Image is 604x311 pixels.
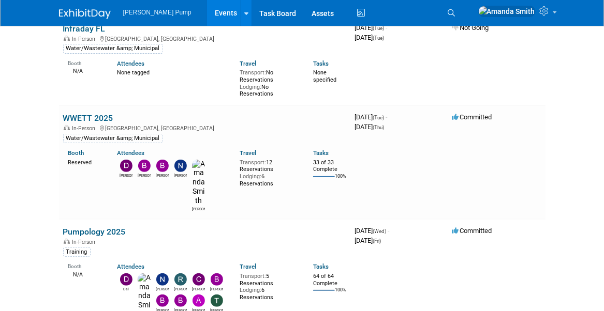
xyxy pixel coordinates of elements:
[120,273,132,286] img: Del Ritz
[355,24,388,32] span: [DATE]
[68,270,102,278] div: N/A
[355,34,385,41] span: [DATE]
[63,247,91,257] div: Training
[386,113,388,121] span: -
[156,273,169,286] img: Nathan Farrell
[240,263,256,270] a: Travel
[174,294,187,307] img: Brian Lee
[240,273,266,279] span: Transport:
[63,113,113,123] a: WWETT 2025
[240,69,266,76] span: Transport:
[120,160,132,172] img: David Perry
[240,84,261,90] span: Lodging:
[355,237,381,244] span: [DATE]
[193,273,205,286] img: Christopher Thompson
[373,228,387,234] span: (Wed)
[313,159,347,173] div: 33 of 33 Complete
[63,34,347,42] div: [GEOGRAPHIC_DATA], [GEOGRAPHIC_DATA]
[68,67,102,75] div: N/A
[156,160,169,172] img: Brian Lee
[63,44,163,53] div: Water/Wastewater &amp; Municipal
[240,60,256,67] a: Travel
[174,286,187,292] div: Robert Lega
[72,125,99,132] span: In-Person
[68,260,102,270] div: Booth
[388,227,390,235] span: -
[478,6,536,17] img: Amanda Smith
[210,286,223,292] div: Bobby Zitzka
[386,24,388,32] span: -
[156,172,169,178] div: Brian Lee
[335,287,346,301] td: 100%
[240,271,298,301] div: 5 Reservations 6 Reservations
[156,294,169,307] img: Brian Peek
[313,69,336,83] span: None specified
[72,239,99,245] span: In-Person
[192,286,205,292] div: Christopher Thompson
[452,227,492,235] span: Committed
[68,149,84,157] a: Booth
[193,294,205,307] img: Allan Curry
[373,35,385,41] span: (Tue)
[313,60,329,67] a: Tasks
[68,157,102,166] div: Reserved
[335,174,346,188] td: 100%
[240,173,261,180] span: Lodging:
[59,9,111,19] img: ExhibitDay
[156,286,169,292] div: Nathan Farrell
[452,113,492,121] span: Committed
[68,57,102,67] div: Booth
[240,287,261,293] span: Lodging:
[373,238,381,244] span: (Fri)
[117,263,144,270] a: Attendees
[355,123,385,131] span: [DATE]
[174,172,187,178] div: Nathan Farrell
[63,123,347,132] div: [GEOGRAPHIC_DATA], [GEOGRAPHIC_DATA]
[117,60,144,67] a: Attendees
[240,67,298,98] div: No Reservations No Reservations
[138,172,151,178] div: Bobby Zitzka
[355,227,390,235] span: [DATE]
[72,36,99,42] span: In-Person
[174,160,187,172] img: Nathan Farrell
[63,227,126,237] a: Pumpology 2025
[64,125,70,130] img: In-Person Event
[373,115,385,120] span: (Tue)
[117,67,232,76] div: None tagged
[211,273,223,286] img: Bobby Zitzka
[240,157,298,188] div: 12 Reservations 6 Reservations
[63,24,106,34] a: Infraday FL
[240,149,256,157] a: Travel
[120,172,132,178] div: David Perry
[313,263,329,270] a: Tasks
[117,149,144,157] a: Attendees
[211,294,223,307] img: Tony Lewis
[313,273,347,287] div: 64 of 64 Complete
[192,206,205,212] div: Amanda Smith
[123,9,191,16] span: [PERSON_NAME] Pump
[64,36,70,41] img: In-Person Event
[373,125,385,130] span: (Thu)
[120,286,132,292] div: Del Ritz
[192,160,205,206] img: Amanda Smith
[313,149,329,157] a: Tasks
[138,160,151,172] img: Bobby Zitzka
[64,239,70,244] img: In-Person Event
[63,134,163,143] div: Water/Wastewater &amp; Municipal
[373,25,385,31] span: (Tue)
[174,273,187,286] img: Robert Lega
[452,24,489,32] span: Not Going
[355,113,388,121] span: [DATE]
[240,159,266,166] span: Transport:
